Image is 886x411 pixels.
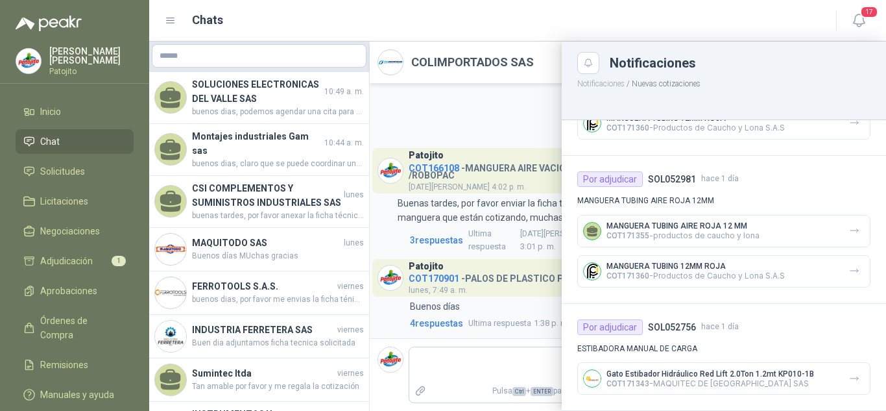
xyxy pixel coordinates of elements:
span: Inicio [40,105,61,119]
p: [PERSON_NAME] [PERSON_NAME] [49,47,134,65]
img: Company Logo [16,49,41,73]
span: Órdenes de Compra [40,314,121,342]
a: Órdenes de Compra [16,308,134,347]
a: Inicio [16,99,134,124]
div: Por adjudicar [577,319,643,335]
div: Por adjudicar [577,171,643,187]
p: - Productos de Caucho y Lona S.A.S [606,123,785,132]
h4: SOL052981 [648,172,696,186]
p: Gato Estibador Hidráulico Red Lift 2.0Ton 1.2mt KP010-1B [606,369,814,379]
a: Licitaciones [16,189,134,214]
img: Company Logo [584,263,601,280]
p: MANGUERA TUBING AIRE ROJA 12 MM [606,221,760,230]
a: Solicitudes [16,159,134,184]
span: COT171360 [606,123,649,132]
span: Licitaciones [40,194,88,208]
a: Remisiones [16,353,134,377]
span: hace 1 día [701,173,739,185]
p: - productos de caucho y lona [606,230,760,240]
span: Solicitudes [40,164,85,179]
span: COT171360 [606,271,649,280]
span: 1 [112,256,126,266]
img: Company Logo [584,115,601,132]
a: Chat [16,129,134,154]
p: MANGUERA TUBING AIRE ROJA 12MM [577,195,870,207]
button: Notificaciones [577,79,625,88]
p: ESTIBADORA MANUAL DE CARGA [577,343,870,355]
button: Close [577,52,599,74]
span: Manuales y ayuda [40,388,114,402]
a: Negociaciones [16,219,134,243]
span: Aprobaciones [40,284,97,298]
a: Adjudicación1 [16,249,134,273]
span: 17 [860,6,878,18]
span: Remisiones [40,358,88,372]
img: Logo peakr [16,16,82,31]
a: Aprobaciones [16,279,134,303]
span: Chat [40,134,60,149]
p: Patojito [49,68,134,75]
span: Negociaciones [40,224,100,238]
span: Adjudicación [40,254,93,268]
p: - MAQUITEC DE [GEOGRAPHIC_DATA] SAS [606,379,814,388]
h4: SOL052756 [648,320,696,334]
p: MANGUERA TUBING 12MM ROJA [606,262,785,271]
a: Manuales y ayuda [16,382,134,407]
div: Notificaciones [610,56,870,69]
img: Company Logo [584,370,601,387]
p: - Productos de Caucho y Lona S.A.S [606,271,785,280]
button: 17 [847,9,870,32]
span: COT171355 [606,231,649,240]
span: COT171343 [606,379,649,388]
p: / Nuevas cotizaciones [562,74,886,90]
span: hace 1 día [701,321,739,333]
h1: Chats [192,11,223,29]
